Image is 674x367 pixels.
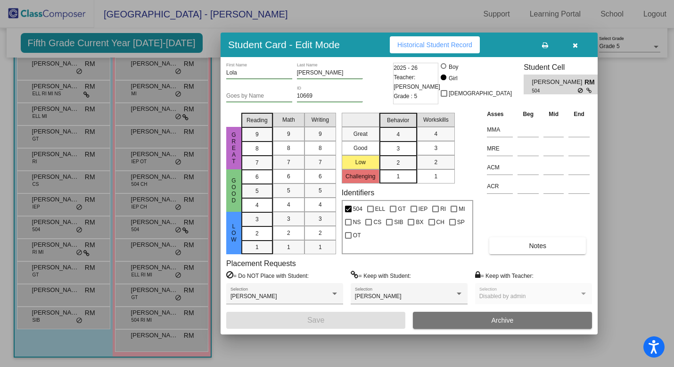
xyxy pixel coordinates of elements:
span: 504 [353,203,362,215]
span: Great [230,132,238,165]
button: Notes [489,237,586,254]
button: Save [226,312,405,329]
th: End [566,109,592,119]
span: 4 [255,201,259,209]
label: = Do NOT Place with Student: [226,271,309,280]
label: = Keep with Teacher: [475,271,534,280]
span: GT [398,203,406,215]
span: 1 [287,243,290,251]
span: Math [282,116,295,124]
span: 1 [319,243,322,251]
span: Workskills [423,116,449,124]
span: 6 [287,172,290,181]
span: RM [584,77,598,87]
span: Disabled by admin [479,293,526,300]
button: Archive [413,312,592,329]
span: 6 [255,173,259,181]
span: 2 [319,229,322,237]
span: 2 [287,229,290,237]
input: assessment [487,123,513,137]
span: Grade : 5 [394,92,417,101]
span: 3 [287,215,290,223]
input: assessment [487,179,513,193]
label: = Keep with Student: [351,271,411,280]
span: 3 [255,215,259,224]
span: 3 [434,144,437,152]
span: Save [307,316,324,324]
span: OT [353,230,361,241]
span: BX [416,217,423,228]
span: 9 [319,130,322,138]
span: 3 [319,215,322,223]
span: 4 [319,200,322,209]
span: Archive [492,317,514,324]
input: assessment [487,160,513,175]
span: Good [230,177,238,204]
span: [DEMOGRAPHIC_DATA] [449,88,512,99]
span: [PERSON_NAME] [355,293,402,300]
th: Beg [515,109,541,119]
span: 1 [434,172,437,181]
th: Asses [485,109,515,119]
span: 4 [434,130,437,138]
span: Behavior [387,116,409,125]
span: 4 [287,200,290,209]
span: SP [457,217,465,228]
span: 9 [287,130,290,138]
span: NS [353,217,361,228]
span: 9 [255,130,259,139]
span: 8 [255,144,259,153]
span: 5 [319,186,322,195]
span: Writing [312,116,329,124]
span: Teacher: [PERSON_NAME] [394,73,440,92]
h3: Student Card - Edit Mode [228,39,340,50]
span: [PERSON_NAME] [532,77,584,87]
h3: Student Cell [524,63,606,72]
span: 2 [434,158,437,167]
span: CS [373,217,381,228]
span: RI [440,203,446,215]
span: 2025 - 26 [394,63,418,73]
span: [PERSON_NAME] [230,293,277,300]
span: 504 [532,87,578,94]
span: 7 [319,158,322,167]
span: 8 [287,144,290,152]
label: Identifiers [342,188,374,197]
span: 1 [255,243,259,251]
span: 4 [396,130,400,139]
label: Placement Requests [226,259,296,268]
span: 3 [396,144,400,153]
span: IEP [419,203,427,215]
span: 6 [319,172,322,181]
div: Boy [448,63,459,71]
input: Enter ID [297,93,363,100]
span: 5 [255,187,259,195]
span: Reading [247,116,268,125]
span: Notes [529,242,546,250]
input: assessment [487,142,513,156]
th: Mid [541,109,566,119]
span: ELL [375,203,385,215]
span: 7 [255,158,259,167]
span: CH [436,217,444,228]
span: 5 [287,186,290,195]
span: SIB [394,217,403,228]
input: goes by name [226,93,292,100]
span: 7 [287,158,290,167]
span: Historical Student Record [397,41,472,49]
button: Historical Student Record [390,36,480,53]
span: MI [459,203,465,215]
div: Girl [448,74,458,83]
span: 2 [396,158,400,167]
span: 2 [255,229,259,238]
span: 8 [319,144,322,152]
span: 1 [396,172,400,181]
span: Low [230,223,238,243]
